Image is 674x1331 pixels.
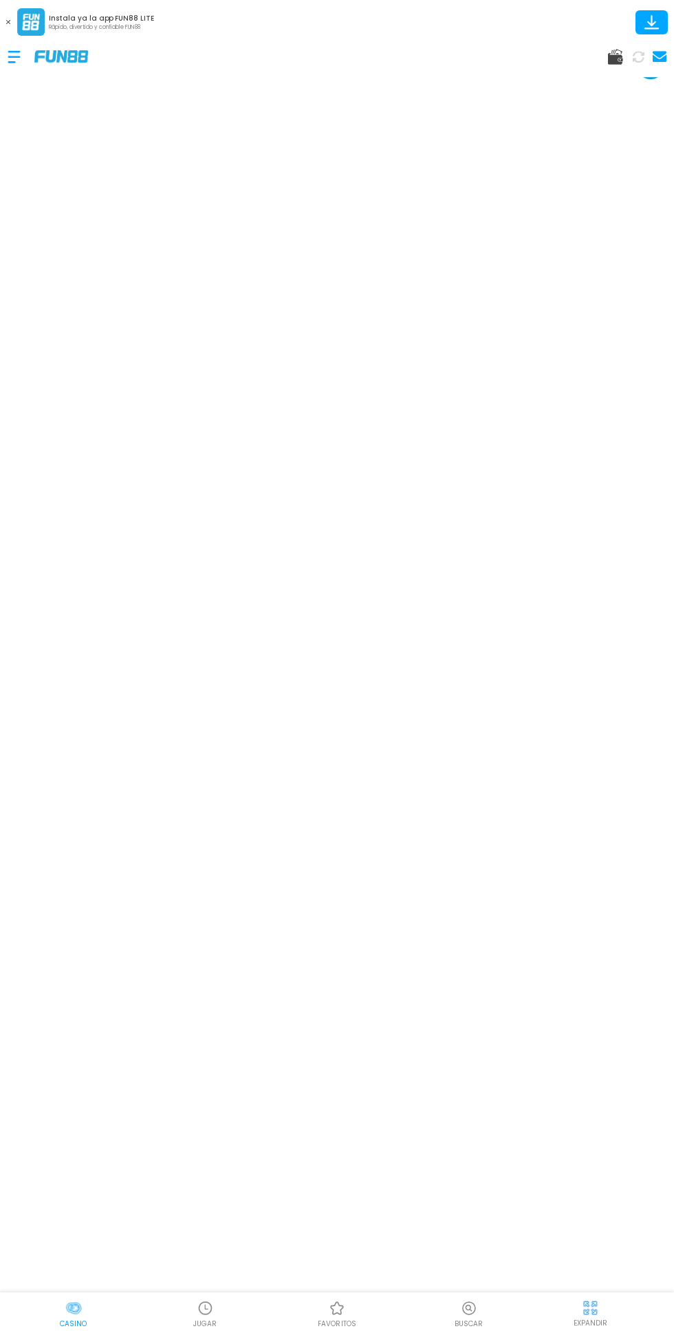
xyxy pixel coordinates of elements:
img: Company Logo [35,50,89,62]
button: Buscar [403,1295,534,1326]
img: Casino Jugar [197,1297,214,1314]
img: App Logo [18,8,45,36]
a: CasinoCasinoCasino [8,1295,140,1326]
p: Casino [61,1316,87,1326]
img: hide [581,1297,598,1314]
p: EXPANDIR [573,1315,607,1325]
a: Casino JugarCasino JugarJUGAR [140,1295,271,1326]
img: Casino Favoritos [329,1297,345,1314]
p: Rápido, divertido y confiable FUN88 [50,23,155,32]
p: JUGAR [194,1316,217,1326]
p: favoritos [318,1316,356,1326]
p: Instala ya la app FUN88 LITE [50,13,155,23]
p: Buscar [455,1316,483,1326]
a: Casino FavoritosCasino Favoritosfavoritos [271,1295,402,1326]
